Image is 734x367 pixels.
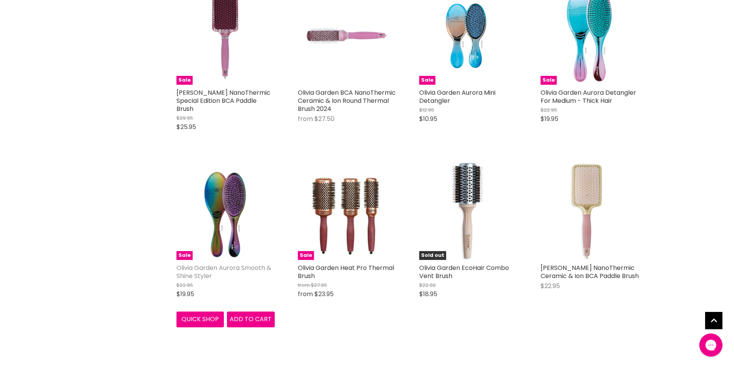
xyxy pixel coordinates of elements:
a: Olivia Garden Aurora Smooth & Shine StylerSale [176,162,275,260]
span: Sale [176,251,193,260]
a: Olivia Garden Heat Pro Thermal BrushSale [298,162,396,260]
span: Sold out [419,251,446,260]
a: [PERSON_NAME] NanoThermic Special Edition BCA Paddle Brush [176,88,270,113]
a: Olivia Garden BCA NanoThermic Ceramic & Ion Round Thermal Brush 2024 [298,88,396,113]
span: Sale [419,76,435,85]
span: $22.95 [176,282,193,289]
img: Olivia Garden NanoThermic Ceramic & Ion BCA Paddle Brush [541,162,639,260]
a: Olivia Garden EcoHair Combo Vent Brush [419,263,509,280]
span: $22.95 [541,282,560,290]
button: Quick shop [176,312,224,327]
span: from [298,290,313,298]
span: Sale [176,76,193,85]
a: Olivia Garden Aurora Smooth & Shine Styler [176,263,271,280]
span: $25.95 [176,122,196,131]
span: $12.95 [419,106,434,114]
a: Olivia Garden Heat Pro Thermal Brush [298,263,394,280]
span: Add to cart [230,315,272,323]
span: $10.95 [419,114,437,123]
iframe: Gorgias live chat messenger [695,331,726,359]
span: $18.95 [419,290,437,298]
img: Olivia Garden Heat Pro Thermal Brush [307,162,386,260]
a: [PERSON_NAME] NanoThermic Ceramic & Ion BCA Paddle Brush [541,263,639,280]
a: Olivia Garden EcoHair Combo Vent BrushSold out [419,162,517,260]
img: Olivia Garden Aurora Smooth & Shine Styler [176,162,275,260]
span: $27.95 [311,282,327,289]
span: $19.95 [541,114,558,123]
span: from [298,282,310,289]
span: $27.50 [314,114,334,123]
span: $22.95 [541,106,557,114]
span: $29.95 [176,114,193,122]
img: Olivia Garden BCA NanoThermic Ceramic & Ion Round Thermal Brush 2024 [298,21,396,51]
span: $19.95 [176,290,194,298]
a: Olivia Garden Aurora Detangler For Medium - Thick Hair [541,88,636,105]
a: Olivia Garden Aurora Mini Detangler [419,88,495,105]
span: $22.00 [419,282,436,289]
span: Sale [541,76,557,85]
span: $23.95 [314,290,334,298]
span: Sale [298,251,314,260]
img: Olivia Garden EcoHair Combo Vent Brush [419,162,517,260]
button: Add to cart [227,312,275,327]
span: from [298,114,313,123]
